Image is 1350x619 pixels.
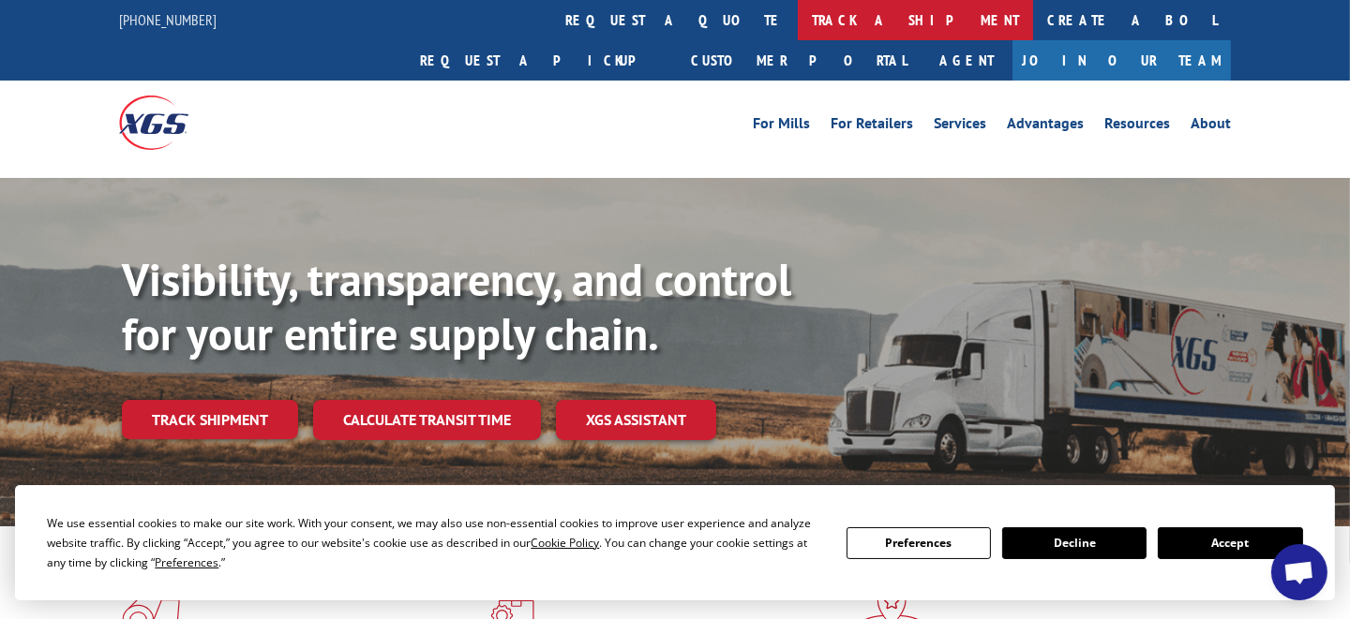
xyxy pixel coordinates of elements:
button: Decline [1002,527,1147,559]
a: Request a pickup [406,40,677,81]
a: Services [934,116,986,137]
span: Cookie Policy [531,535,599,551]
b: Visibility, transparency, and control for your entire supply chain. [122,250,791,362]
a: For Mills [753,116,810,137]
span: Preferences [155,554,218,570]
a: Track shipment [122,400,298,439]
div: We use essential cookies to make our site work. With your consent, we may also use non-essential ... [47,513,823,572]
button: Accept [1158,527,1302,559]
div: Cookie Consent Prompt [15,485,1335,600]
a: Resources [1104,116,1170,137]
a: Agent [921,40,1012,81]
a: Calculate transit time [313,400,541,440]
div: Open chat [1271,544,1327,600]
a: [PHONE_NUMBER] [119,10,217,29]
a: Advantages [1007,116,1084,137]
a: About [1191,116,1231,137]
button: Preferences [847,527,991,559]
a: For Retailers [831,116,913,137]
a: XGS ASSISTANT [556,400,716,440]
a: Customer Portal [677,40,921,81]
a: Join Our Team [1012,40,1231,81]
